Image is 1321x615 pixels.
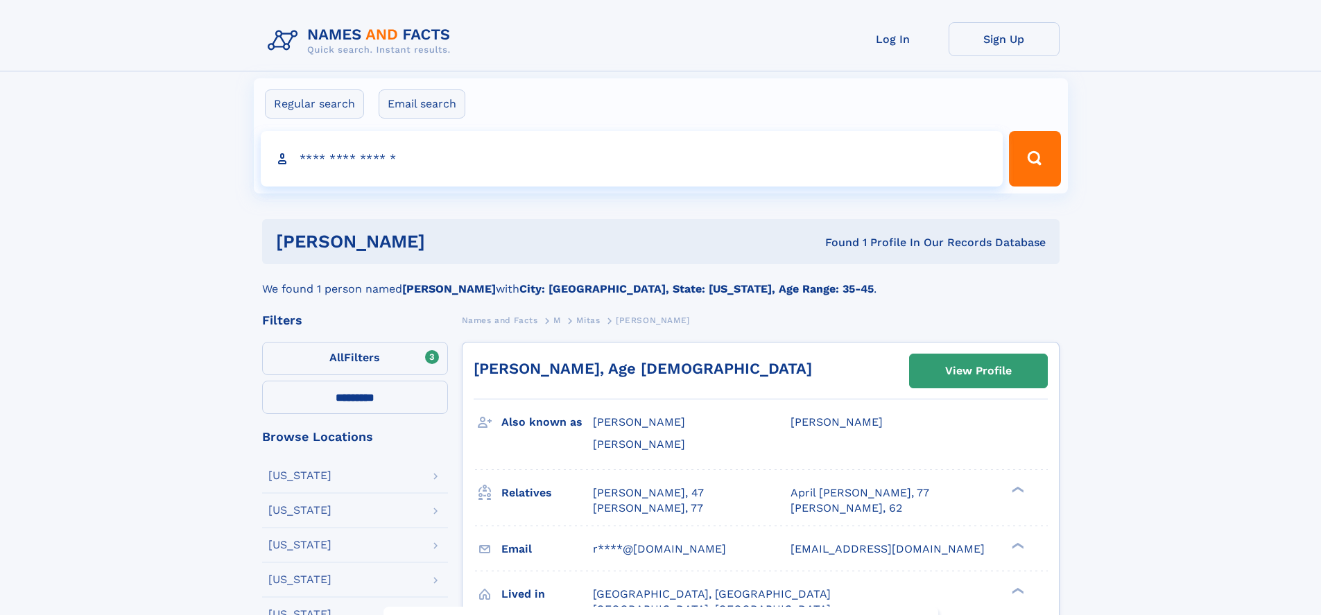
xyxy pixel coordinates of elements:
div: ❯ [1008,485,1025,494]
div: Browse Locations [262,431,448,443]
a: [PERSON_NAME], 47 [593,485,704,501]
b: City: [GEOGRAPHIC_DATA], State: [US_STATE], Age Range: 35-45 [519,282,874,295]
b: [PERSON_NAME] [402,282,496,295]
a: Log In [838,22,949,56]
div: [US_STATE] [268,539,331,551]
a: Mitas [576,311,600,329]
div: Filters [262,314,448,327]
a: M [553,311,561,329]
span: [EMAIL_ADDRESS][DOMAIN_NAME] [791,542,985,555]
a: [PERSON_NAME], Age [DEMOGRAPHIC_DATA] [474,360,812,377]
a: Sign Up [949,22,1060,56]
label: Filters [262,342,448,375]
h1: [PERSON_NAME] [276,233,625,250]
button: Search Button [1009,131,1060,187]
span: [PERSON_NAME] [616,315,690,325]
div: [US_STATE] [268,505,331,516]
div: ❯ [1008,541,1025,550]
div: [US_STATE] [268,574,331,585]
span: All [329,351,344,364]
a: April [PERSON_NAME], 77 [791,485,929,501]
a: Names and Facts [462,311,538,329]
input: search input [261,131,1003,187]
div: ❯ [1008,586,1025,595]
div: Found 1 Profile In Our Records Database [625,235,1046,250]
a: View Profile [910,354,1047,388]
label: Email search [379,89,465,119]
span: [GEOGRAPHIC_DATA], [GEOGRAPHIC_DATA] [593,587,831,600]
a: [PERSON_NAME], 77 [593,501,703,516]
span: [PERSON_NAME] [791,415,883,428]
span: Mitas [576,315,600,325]
h3: Email [501,537,593,561]
span: M [553,315,561,325]
span: [PERSON_NAME] [593,438,685,451]
div: [US_STATE] [268,470,331,481]
a: [PERSON_NAME], 62 [791,501,902,516]
h3: Relatives [501,481,593,505]
label: Regular search [265,89,364,119]
img: Logo Names and Facts [262,22,462,60]
div: View Profile [945,355,1012,387]
h3: Lived in [501,582,593,606]
span: [PERSON_NAME] [593,415,685,428]
div: We found 1 person named with . [262,264,1060,297]
h3: Also known as [501,410,593,434]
